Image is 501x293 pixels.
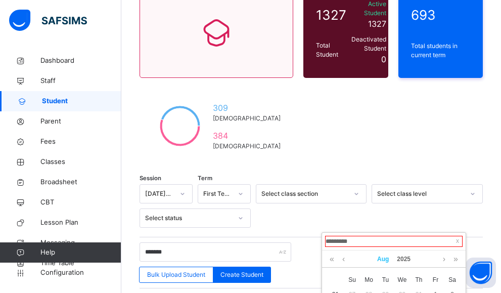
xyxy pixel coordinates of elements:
span: Mo [360,275,377,284]
div: Select status [145,214,232,223]
div: Select class section [261,189,348,198]
span: [DEMOGRAPHIC_DATA] [213,114,281,123]
span: Deactivated Student [351,35,386,53]
img: safsims [9,10,87,31]
a: Last year (Control + left) [327,250,337,268]
span: Tu [377,275,394,284]
span: Classes [40,157,121,167]
th: Wed [394,272,411,287]
th: Mon [360,272,377,287]
span: Th [411,275,427,284]
span: Help [40,247,121,258]
span: Staff [40,76,121,86]
span: Broadsheet [40,177,121,187]
span: Create Student [220,270,263,279]
th: Fri [427,272,444,287]
span: Session [140,174,161,183]
span: Total students in current term [411,41,471,60]
span: Lesson Plan [40,218,121,228]
a: Next year (Control + right) [451,250,461,268]
a: Previous month (PageUp) [340,250,347,268]
div: First Term [203,189,232,198]
span: Configuration [40,268,121,278]
span: 0 [381,54,386,64]
span: 384 [213,130,281,142]
span: Parent [40,116,121,127]
span: Dashboard [40,56,121,66]
span: 1327 [368,19,386,29]
span: Su [344,275,360,284]
th: Tue [377,272,394,287]
button: Open asap [466,258,496,288]
span: CBT [40,197,121,207]
span: Bulk Upload Student [147,270,205,279]
span: Messaging [40,238,121,248]
div: Total Student [313,38,349,62]
span: 1327 [316,5,346,25]
span: [DEMOGRAPHIC_DATA] [213,142,281,151]
a: Next month (PageDown) [440,250,448,268]
th: Sat [444,272,461,287]
span: Sa [444,275,461,284]
a: Aug [373,250,393,268]
div: Select class level [377,189,464,198]
th: Thu [411,272,427,287]
span: Student [42,96,121,106]
span: Fees [40,137,121,147]
span: 693 [411,5,471,25]
span: Fr [427,275,444,284]
div: [DATE]-[DATE] [145,189,174,198]
span: We [394,275,411,284]
th: Sun [344,272,360,287]
span: Term [198,174,212,183]
span: 309 [213,102,281,114]
a: 2025 [393,250,415,268]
